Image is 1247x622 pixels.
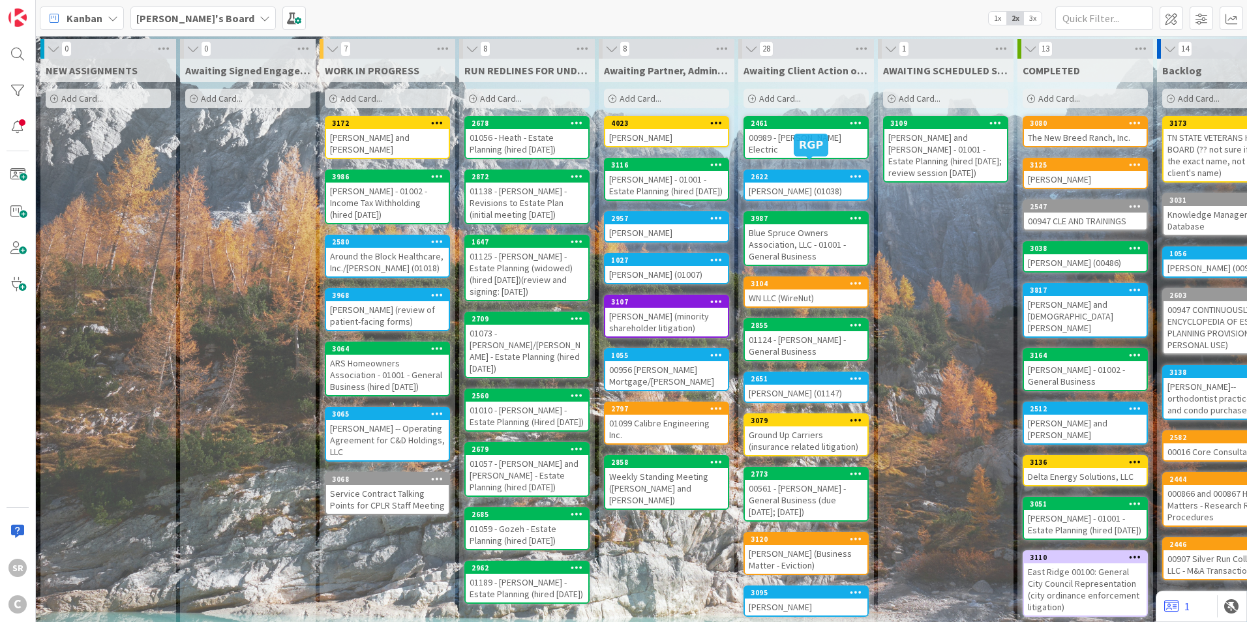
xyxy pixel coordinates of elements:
div: 2957 [611,214,728,223]
a: 3068Service Contract Talking Points for CPLR Staff Meeting [325,472,450,515]
div: 2858 [605,456,728,468]
a: 287201138 - [PERSON_NAME] - Revisions to Estate Plan (initial meeting [DATE]) [464,170,590,224]
div: 3986[PERSON_NAME] - 01002 - Income Tax Withholding (hired [DATE]) [326,171,449,223]
div: 2622[PERSON_NAME] (01038) [745,171,867,200]
div: 267801056 - Heath - Estate Planning (hired [DATE]) [466,117,588,158]
div: 3065 [332,409,449,419]
a: 3095[PERSON_NAME] [744,585,869,617]
div: 2679 [466,443,588,455]
div: 3817 [1024,284,1147,296]
div: 3110 [1030,553,1147,562]
a: 270901073 - [PERSON_NAME]/[PERSON_NAME] - Estate Planning (hired [DATE]) [464,312,590,378]
div: 2797 [605,403,728,415]
div: 01124 - [PERSON_NAME] - General Business [745,331,867,360]
a: 285501124 - [PERSON_NAME] - General Business [744,318,869,361]
div: 3038 [1024,243,1147,254]
div: 3104 [745,278,867,289]
div: 3172 [326,117,449,129]
div: 3136 [1030,458,1147,467]
div: 1027 [611,256,728,265]
div: 3064 [332,344,449,353]
div: 3110East Ridge 00100: General City Council Representation (city ordinance enforcement litigation) [1024,552,1147,615]
span: 1x [989,12,1006,25]
div: [PERSON_NAME] [605,129,728,146]
a: 105500956 [PERSON_NAME] Mortgage/[PERSON_NAME] [604,348,729,391]
div: 2858 [611,458,728,467]
input: Quick Filter... [1055,7,1153,30]
div: 2773 [751,469,867,479]
div: 3968 [332,291,449,300]
div: 3110 [1024,552,1147,563]
span: Add Card... [1178,93,1220,104]
span: Backlog [1162,64,1202,77]
a: 164701125 - [PERSON_NAME] - Estate Planning (widowed) (hired [DATE])(review and signing: [DATE]) [464,235,590,301]
a: 256001010 - [PERSON_NAME] - Estate Planning (Hired [DATE]) [464,389,590,432]
div: 3095 [745,587,867,599]
div: 1027 [605,254,728,266]
div: 3080 [1024,117,1147,129]
span: Add Card... [899,93,940,104]
div: [PERSON_NAME] and [PERSON_NAME] - 01001 - Estate Planning (hired [DATE]; review session [DATE]) [884,129,1007,181]
span: 0 [201,41,211,57]
div: 2461 [751,119,867,128]
a: 254700947 CLE AND TRAININGS [1023,200,1148,231]
div: 2651 [751,374,867,383]
span: 1 [899,41,909,57]
a: 3079Ground Up Carriers (insurance related litigation) [744,413,869,456]
b: [PERSON_NAME]'s Board [136,12,254,25]
span: Add Card... [620,93,661,104]
div: [PERSON_NAME] - 01001 - Estate Planning (hired [DATE]) [605,171,728,200]
div: 4023[PERSON_NAME] [605,117,728,146]
div: 1647 [472,237,588,246]
span: Add Card... [759,93,801,104]
span: 3x [1024,12,1042,25]
div: 2580 [332,237,449,246]
div: [PERSON_NAME] and [PERSON_NAME] [1024,415,1147,443]
div: 3068 [326,473,449,485]
div: [PERSON_NAME] [605,224,728,241]
div: 2678 [466,117,588,129]
div: 2580Around the Block Healthcare, Inc./[PERSON_NAME] (01018) [326,236,449,276]
a: 3110East Ridge 00100: General City Council Representation (city ordinance enforcement litigation) [1023,550,1148,617]
div: 3080The New Breed Ranch, Inc. [1024,117,1147,146]
div: 2678 [472,119,588,128]
div: 2773 [745,468,867,480]
div: 246100989 - [PERSON_NAME] Electric [745,117,867,158]
h5: RGP [799,139,823,151]
a: 267901057 - [PERSON_NAME] and [PERSON_NAME] - Estate Planning (hired [DATE]) [464,442,590,497]
div: [PERSON_NAME] - 01001 - Estate Planning (hired [DATE]) [1024,510,1147,539]
div: 2512 [1030,404,1147,413]
div: [PERSON_NAME] [745,599,867,615]
div: 2512[PERSON_NAME] and [PERSON_NAME] [1024,403,1147,443]
div: [PERSON_NAME] (minority shareholder litigation) [605,308,728,336]
a: 2651[PERSON_NAME] (01147) [744,372,869,403]
div: 3987Blue Spruce Owners Association, LLC - 01001 - General Business [745,213,867,265]
div: 3109 [884,117,1007,129]
div: 00947 CLE AND TRAININGS [1024,213,1147,230]
a: 3104WN LLC (WireNut) [744,276,869,308]
div: 105500956 [PERSON_NAME] Mortgage/[PERSON_NAME] [605,349,728,390]
div: Ground Up Carriers (insurance related litigation) [745,426,867,455]
a: 3987Blue Spruce Owners Association, LLC - 01001 - General Business [744,211,869,266]
div: 2962 [466,562,588,574]
div: 01099 Calibre Engineering Inc. [605,415,728,443]
div: 3120 [745,533,867,545]
div: 3068 [332,475,449,484]
div: 00956 [PERSON_NAME] Mortgage/[PERSON_NAME] [605,361,728,390]
span: 8 [480,41,490,57]
div: 3079 [745,415,867,426]
div: Blue Spruce Owners Association, LLC - 01001 - General Business [745,224,867,265]
div: 2651[PERSON_NAME] (01147) [745,373,867,402]
div: 3079 [751,416,867,425]
div: SR [8,559,27,577]
a: 3038[PERSON_NAME] (00486) [1023,241,1148,273]
div: [PERSON_NAME] [1024,171,1147,188]
div: [PERSON_NAME] (review of patient-facing forms) [326,301,449,330]
div: 3107 [611,297,728,306]
a: 4023[PERSON_NAME] [604,116,729,147]
a: 1027[PERSON_NAME] (01007) [604,253,729,284]
div: 277300561 - [PERSON_NAME] - General Business (due [DATE]; [DATE]) [745,468,867,520]
a: 2622[PERSON_NAME] (01038) [744,170,869,201]
div: ARS Homeowners Association - 01001 - General Business (hired [DATE]) [326,355,449,395]
div: 268501059 - Gozeh - Estate Planning (hired [DATE]) [466,509,588,549]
